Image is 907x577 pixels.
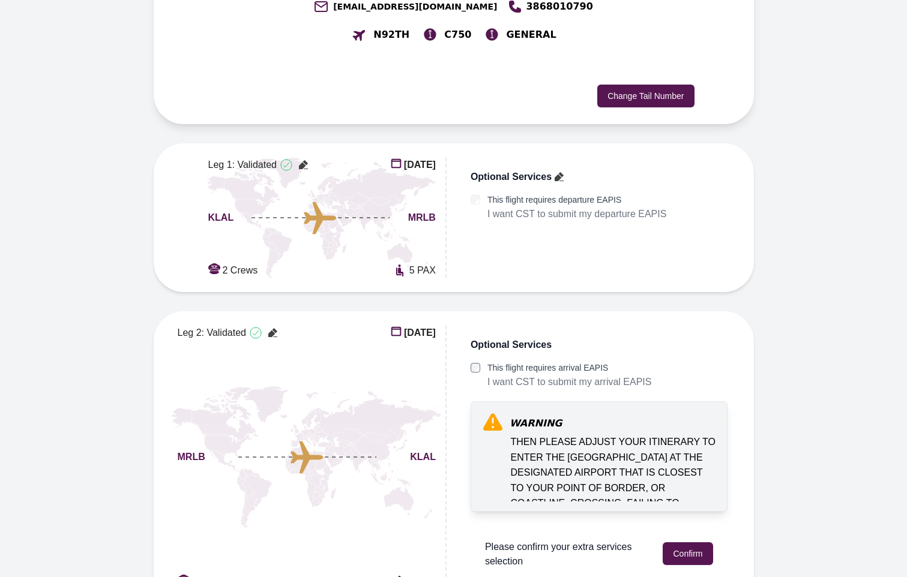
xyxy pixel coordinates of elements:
span: KLAL [410,450,436,464]
span: Please confirm your extra services selection [485,540,654,569]
button: Confirm [663,542,713,565]
label: This flight requires departure EAPIS [487,194,667,206]
span: KLAL [208,211,234,225]
p: I want CST to submit my departure EAPIS [487,206,667,222]
p: I want CST to submit my arrival EAPIS [487,374,652,390]
span: GENERAL [506,28,556,42]
span: 2 Crews [223,263,258,278]
span: WARNING [510,416,562,431]
span: [DATE] [404,326,436,340]
span: 5 PAX [409,263,436,278]
span: [EMAIL_ADDRESS][DOMAIN_NAME] [333,1,497,13]
span: MRLB [408,211,436,225]
span: C750 [444,28,471,42]
span: Leg 1: Validated [208,158,277,172]
button: Change Tail Number [597,85,694,107]
span: N92TH [373,28,409,42]
span: Optional Services [471,170,552,184]
span: MRLB [178,450,205,464]
label: This flight requires arrival EAPIS [487,362,652,374]
span: Optional Services [471,338,552,352]
span: Leg 2: Validated [178,326,246,340]
span: [DATE] [404,158,436,172]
